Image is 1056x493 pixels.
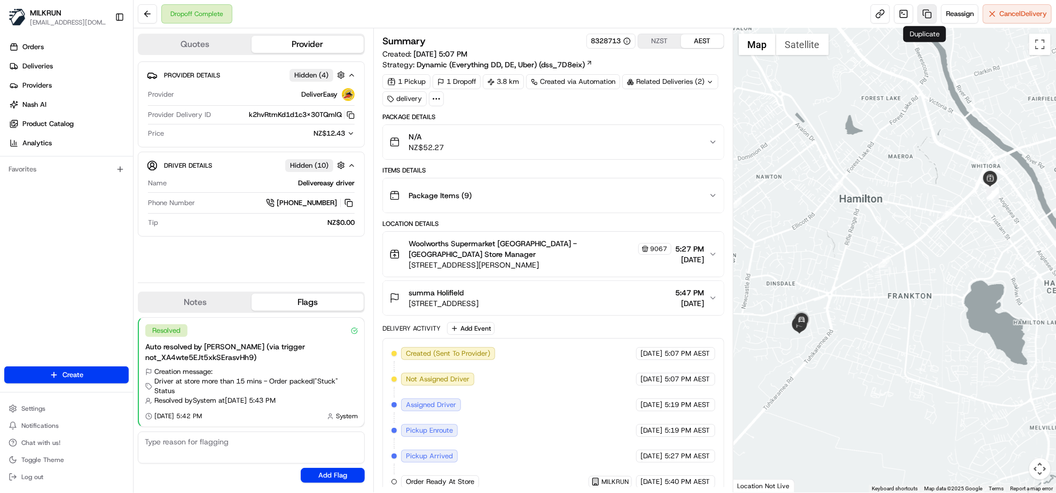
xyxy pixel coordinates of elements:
button: Settings [4,401,129,416]
span: Create [62,370,83,380]
span: 5:19 PM AEST [665,400,710,410]
span: Hidden ( 4 ) [294,71,328,80]
span: Provider Delivery ID [148,110,211,120]
button: Log out [4,469,129,484]
button: Add Flag [301,468,365,483]
div: 4 [987,189,999,200]
a: Orders [4,38,133,56]
div: Resolved [145,324,187,337]
div: 3 [941,207,953,219]
span: 5:27 PM AEST [665,451,710,461]
button: Add Event [447,322,495,335]
span: [DATE] [641,374,663,384]
span: Settings [21,404,45,413]
span: Cancel Delivery [999,9,1047,19]
button: Driver DetailsHidden (10) [147,156,356,174]
span: 5:47 PM [676,287,705,298]
span: 9067 [651,245,668,253]
button: CancelDelivery [983,4,1052,24]
button: N/ANZ$52.27 [383,125,724,159]
span: [DATE] [641,400,663,410]
a: Terms [989,486,1004,491]
span: Created: [382,49,467,59]
button: Create [4,366,129,384]
a: Providers [4,77,133,94]
a: Analytics [4,135,133,152]
button: Flags [252,294,364,311]
img: MILKRUN [9,9,26,26]
div: Related Deliveries (2) [622,74,718,89]
span: Creation message: [154,367,213,377]
span: Provider Details [164,71,220,80]
span: Map data ©2025 Google [924,486,982,491]
span: [DATE] 5:42 PM [154,412,202,420]
span: Tip [148,218,158,228]
div: Delivery Activity [382,324,441,333]
div: Auto resolved by [PERSON_NAME] (via trigger not_XA4wte5EJt5xkSErasvHh9) [145,341,358,363]
span: Deliveries [22,61,53,71]
a: [PHONE_NUMBER] [266,197,355,209]
a: Deliveries [4,58,133,75]
div: Items Details [382,166,724,175]
div: Duplicate [903,26,946,42]
button: MILKRUNMILKRUN[EMAIL_ADDRESS][DOMAIN_NAME] [4,4,111,30]
span: Hidden ( 10 ) [290,161,328,170]
span: Not Assigned Driver [406,374,470,384]
span: NZ$12.43 [314,129,345,138]
span: 5:40 PM AEST [665,477,710,487]
button: Package Items (9) [383,178,724,213]
span: [DATE] 5:07 PM [413,49,467,59]
span: Phone Number [148,198,195,208]
div: delivery [382,91,427,106]
span: at [DATE] 5:43 PM [218,396,276,405]
span: Package Items ( 9 ) [409,190,472,201]
div: Package Details [382,113,724,121]
span: 5:07 PM AEST [665,374,710,384]
span: NZ$52.27 [409,142,444,153]
button: 8328713 [591,36,631,46]
span: [STREET_ADDRESS][PERSON_NAME] [409,260,671,270]
button: Show street map [739,34,776,55]
a: Report a map error [1010,486,1053,491]
span: MILKRUN [602,478,629,486]
div: Favorites [4,161,129,178]
button: Toggle fullscreen view [1029,34,1051,55]
button: NZST [638,34,681,48]
span: summa Holifield [409,287,464,298]
div: 1 Pickup [382,74,431,89]
button: Show satellite imagery [776,34,829,55]
span: Nash AI [22,100,46,109]
button: Hidden (10) [285,159,348,172]
button: Notes [139,294,252,311]
a: Created via Automation [526,74,620,89]
span: Created (Sent To Provider) [406,349,490,358]
div: 1 [730,197,742,208]
span: Analytics [22,138,52,148]
span: System [336,412,358,420]
span: Product Catalog [22,119,74,129]
button: Woolworths Supermarket [GEOGRAPHIC_DATA] - [GEOGRAPHIC_DATA] Store Manager9067[STREET_ADDRESS][PE... [383,232,724,277]
div: Strategy: [382,59,593,70]
span: Price [148,129,164,138]
span: Woolworths Supermarket [GEOGRAPHIC_DATA] - [GEOGRAPHIC_DATA] Store Manager [409,238,636,260]
span: [DATE] [641,349,663,358]
span: 5:07 PM AEST [665,349,710,358]
span: [STREET_ADDRESS] [409,298,479,309]
span: [DATE] [641,426,663,435]
div: 2 [832,179,843,191]
a: Nash AI [4,96,133,113]
div: 7 [987,187,998,199]
a: Open this area in Google Maps (opens a new window) [736,479,771,492]
span: [DATE] [676,254,705,265]
button: k2hvRtmKd1d1c3X30TQmlQ [249,110,355,120]
div: 9 [878,255,890,267]
div: Location Details [382,220,724,228]
div: 1 Dropoff [433,74,481,89]
button: AEST [681,34,724,48]
span: Pickup Arrived [406,451,453,461]
span: 5:19 PM AEST [665,426,710,435]
button: Toggle Theme [4,452,129,467]
button: Provider [252,36,364,53]
a: Product Catalog [4,115,133,132]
